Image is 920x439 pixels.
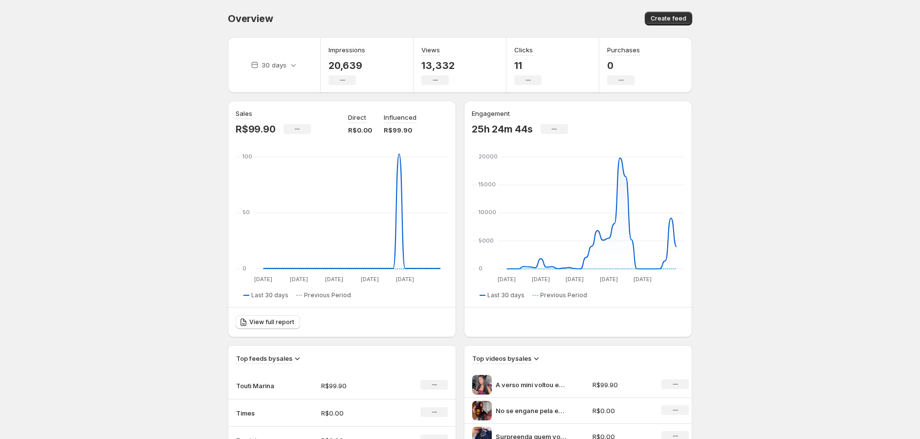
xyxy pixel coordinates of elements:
h3: Engagement [472,109,510,118]
span: Create feed [651,15,686,22]
p: R$0.00 [348,125,372,135]
p: Touti Marina [236,381,285,391]
span: View full report [249,318,294,326]
text: [DATE] [532,276,550,283]
text: [DATE] [634,276,652,283]
text: [DATE] [325,276,343,283]
p: 30 days [262,60,286,70]
p: Times [236,408,285,418]
p: R$99.90 [236,123,276,135]
text: 5000 [479,237,494,244]
h3: Top feeds by sales [236,353,292,363]
img: No se engane pela embalagem Pode at parecer masculino mas o Ms que Club tem presena feminina pra ... [472,401,492,420]
text: 0 [242,265,246,272]
p: 0 [607,60,640,71]
text: [DATE] [600,276,618,283]
text: 50 [242,209,250,216]
text: 20000 [479,153,498,160]
p: R$99.90 [592,380,650,390]
span: Last 30 days [487,291,525,299]
img: A verso mini voltou em poucas unidades exclusivas para vocs APROVEITEM e usem meu cupom MARINA10 ... [472,375,492,395]
h3: Impressions [329,45,365,55]
p: 11 [514,60,542,71]
text: 100 [242,153,252,160]
p: Direct [348,112,366,122]
p: Influenced [384,112,416,122]
h3: Clicks [514,45,533,55]
span: Previous Period [540,291,587,299]
text: 15000 [479,181,496,188]
text: [DATE] [498,276,516,283]
p: R$0.00 [321,408,391,418]
h3: Purchases [607,45,640,55]
p: R$99.90 [321,381,391,391]
h3: Views [421,45,440,55]
text: [DATE] [254,276,272,283]
p: 25h 24m 44s [472,123,533,135]
h3: Top videos by sales [472,353,531,363]
text: [DATE] [361,276,379,283]
p: 20,639 [329,60,365,71]
text: 10000 [479,209,496,216]
p: R$0.00 [592,406,650,416]
a: View full report [236,315,300,329]
text: [DATE] [290,276,308,283]
button: Create feed [645,12,692,25]
text: 0 [479,265,482,272]
p: 13,332 [421,60,455,71]
span: Previous Period [304,291,351,299]
p: A verso mini voltou em poucas unidades exclusivas para vocs APROVEITEM e usem meu cupom MARINA10 ... [496,380,569,390]
text: [DATE] [566,276,584,283]
text: [DATE] [396,276,414,283]
p: R$99.90 [384,125,416,135]
h3: Sales [236,109,252,118]
span: Overview [228,13,273,24]
span: Last 30 days [251,291,288,299]
p: No se engane pela embalagem Pode at parecer masculino mas o Ms que Club tem presena feminina pra ... [496,406,569,416]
